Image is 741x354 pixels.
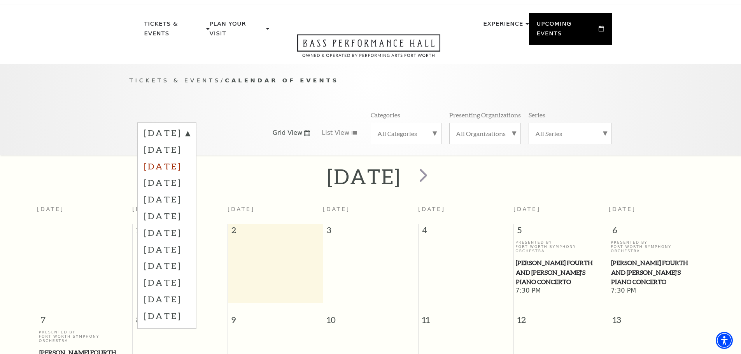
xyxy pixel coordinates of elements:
[144,158,190,174] label: [DATE]
[144,141,190,158] label: [DATE]
[514,224,609,240] span: 5
[323,224,418,240] span: 3
[609,224,704,240] span: 6
[419,224,513,240] span: 4
[716,332,733,349] div: Accessibility Menu
[132,206,159,212] span: [DATE]
[228,303,323,330] span: 9
[322,129,349,137] span: List View
[269,34,468,64] a: Open this option
[611,287,702,295] span: 7:30 PM
[133,224,228,240] span: 1
[418,206,445,212] span: [DATE]
[609,303,704,330] span: 13
[408,163,436,190] button: next
[611,258,702,287] span: [PERSON_NAME] Fourth and [PERSON_NAME]'s Piano Concerto
[516,258,606,287] span: [PERSON_NAME] Fourth and [PERSON_NAME]'s Piano Concerto
[515,240,607,253] p: Presented By Fort Worth Symphony Orchestra
[327,164,401,189] h2: [DATE]
[535,129,605,138] label: All Series
[513,206,541,212] span: [DATE]
[144,224,190,241] label: [DATE]
[529,111,545,119] p: Series
[144,257,190,274] label: [DATE]
[371,111,400,119] p: Categories
[514,303,609,330] span: 12
[377,129,435,138] label: All Categories
[483,19,523,33] p: Experience
[133,303,228,330] span: 8
[37,201,132,224] th: [DATE]
[515,287,607,295] span: 7:30 PM
[144,127,190,141] label: [DATE]
[456,129,514,138] label: All Organizations
[273,129,303,137] span: Grid View
[611,240,702,253] p: Presented By Fort Worth Symphony Orchestra
[144,241,190,258] label: [DATE]
[419,303,513,330] span: 11
[225,77,339,84] span: Calendar of Events
[210,19,264,43] p: Plan Your Visit
[144,191,190,208] label: [DATE]
[144,19,205,43] p: Tickets & Events
[449,111,521,119] p: Presenting Organizations
[323,206,350,212] span: [DATE]
[144,174,190,191] label: [DATE]
[37,303,132,330] span: 7
[130,77,221,84] span: Tickets & Events
[144,208,190,224] label: [DATE]
[323,303,418,330] span: 10
[228,206,255,212] span: [DATE]
[130,76,612,85] p: /
[39,330,130,343] p: Presented By Fort Worth Symphony Orchestra
[228,224,323,240] span: 2
[537,19,597,43] p: Upcoming Events
[144,291,190,307] label: [DATE]
[144,307,190,324] label: [DATE]
[144,274,190,291] label: [DATE]
[609,206,636,212] span: [DATE]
